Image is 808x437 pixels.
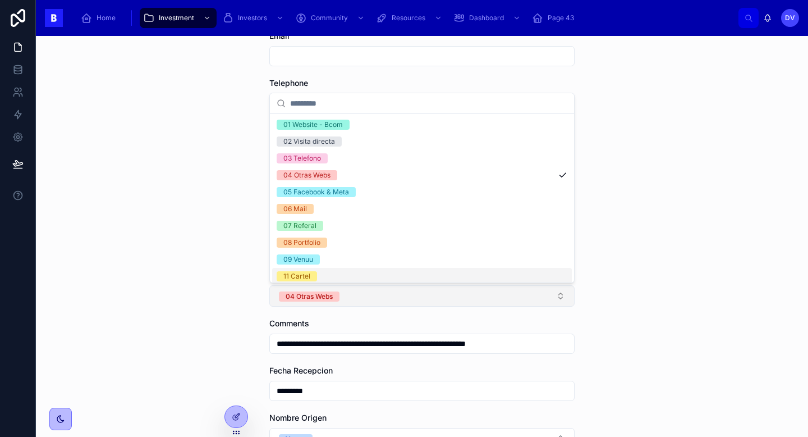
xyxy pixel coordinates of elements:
[283,136,335,147] div: 02 Visita directa
[283,254,313,265] div: 09 Venuu
[283,271,310,281] div: 11 Cartel
[548,13,574,22] span: Page 43
[283,187,349,197] div: 05 Facebook & Meta
[219,8,290,28] a: Investors
[311,13,348,22] span: Community
[159,13,194,22] span: Investment
[279,290,339,302] button: Unselect I_04_OTRAS_WEBS
[283,221,316,231] div: 07 Referal
[269,366,333,375] span: Fecha Recepcion
[373,8,448,28] a: Resources
[292,8,370,28] a: Community
[77,8,123,28] a: Home
[286,292,333,302] div: 04 Otras Webs
[269,413,327,422] span: Nombre Origen
[392,13,425,22] span: Resources
[283,153,321,163] div: 03 Telefono
[269,285,575,307] button: Select Button
[140,8,217,28] a: Investment
[97,13,116,22] span: Home
[283,238,320,248] div: 08 Portfolio
[450,8,526,28] a: Dashboard
[269,318,309,328] span: Comments
[270,114,574,283] div: Suggestions
[283,204,307,214] div: 06 Mail
[469,13,504,22] span: Dashboard
[785,13,795,22] span: DV
[269,78,308,88] span: Telephone
[283,170,330,180] div: 04 Otras Webs
[238,13,267,22] span: Investors
[529,8,582,28] a: Page 43
[72,6,738,30] div: scrollable content
[45,9,63,27] img: App logo
[283,120,343,130] div: 01 Website - Bcom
